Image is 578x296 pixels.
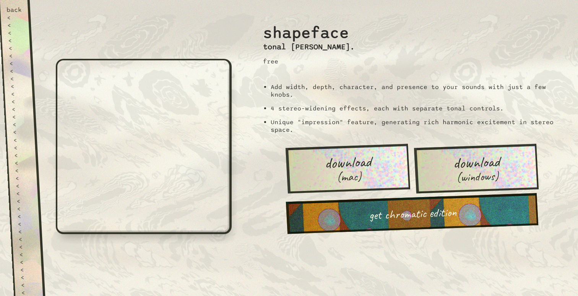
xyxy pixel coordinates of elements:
div: back [6,6,22,14]
div: < [8,29,23,37]
div: < [17,205,32,212]
a: download (mac) [286,144,410,194]
div: < [15,167,31,174]
div: < [8,44,24,52]
div: < [9,52,24,60]
div: < [9,60,25,67]
p: free [263,58,355,65]
span: (mac) [336,170,362,184]
div: < [11,98,27,105]
div: < [13,128,28,136]
div: < [13,136,29,144]
div: < [20,266,36,273]
iframe: shapeface [56,59,232,234]
div: < [21,281,36,289]
div: < [20,273,36,281]
div: < [16,182,31,189]
div: < [16,189,32,197]
div: < [7,21,23,29]
div: < [19,251,35,258]
div: < [17,212,33,220]
div: < [19,243,34,251]
div: < [14,159,30,167]
div: < [13,144,29,151]
div: < [18,220,33,228]
div: < [16,197,32,205]
div: < [10,67,25,75]
span: download [453,154,500,171]
div: < [10,75,26,82]
div: < [8,37,24,44]
li: Unique "impression" feature, generating rich harmonic excitement in stereo space. [271,118,569,134]
div: < [7,14,23,21]
span: download [325,154,372,171]
div: < [15,174,31,182]
div: < [18,228,34,235]
div: < [11,90,26,98]
div: < [19,258,35,266]
div: < [14,151,29,159]
span: (windows) [456,170,499,184]
div: < [11,105,27,113]
div: < [12,121,28,128]
div: < [12,113,28,121]
a: get chromatic edition [286,193,538,234]
li: 4 stereo-widening effects, each with separate tonal controls. [271,105,569,112]
a: download (windows) [414,144,539,194]
li: Add width, depth, character, and presence to your sounds with just a few knobs. [271,83,569,99]
div: < [18,235,34,243]
h3: tonal [PERSON_NAME]. [263,42,355,52]
h2: shapeface [263,15,355,42]
div: < [10,82,26,90]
